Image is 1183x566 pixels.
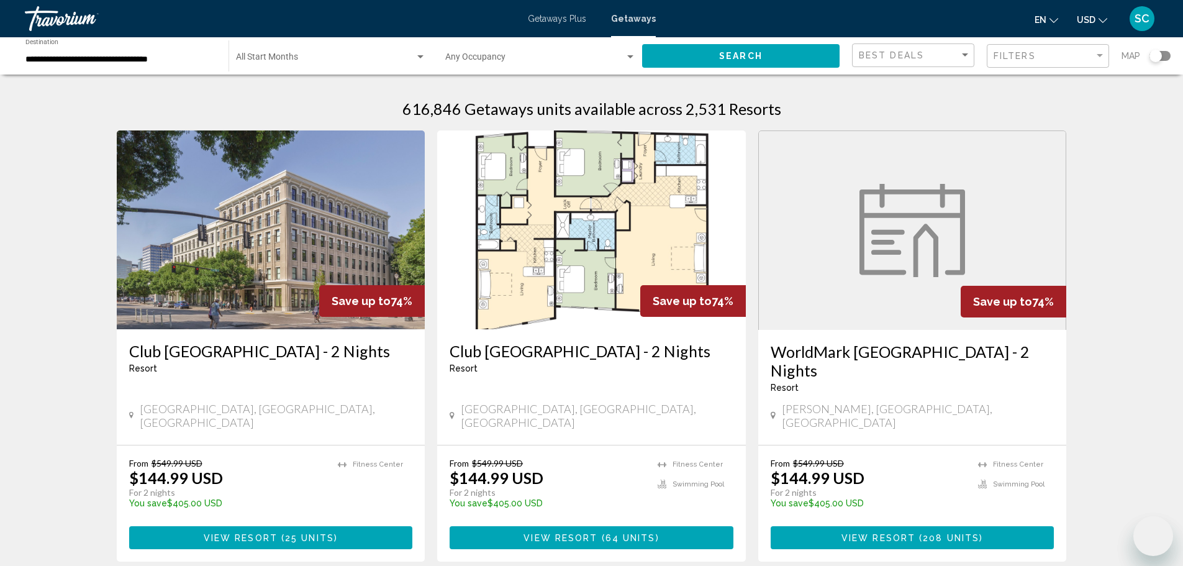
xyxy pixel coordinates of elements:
[1035,15,1046,25] span: en
[771,458,790,468] span: From
[129,526,413,549] button: View Resort(25 units)
[204,533,278,543] span: View Resort
[611,14,656,24] a: Getaways
[1135,12,1149,25] span: SC
[1077,11,1107,29] button: Change currency
[841,533,915,543] span: View Resort
[1077,15,1095,25] span: USD
[653,294,712,308] span: Save up to
[450,458,469,468] span: From
[528,14,586,24] a: Getaways Plus
[524,533,597,543] span: View Resort
[129,458,148,468] span: From
[353,460,403,468] span: Fitness Center
[450,363,478,373] span: Resort
[923,533,979,543] span: 208 units
[461,402,733,429] span: [GEOGRAPHIC_DATA], [GEOGRAPHIC_DATA], [GEOGRAPHIC_DATA]
[771,342,1054,380] a: WorldMark [GEOGRAPHIC_DATA] - 2 Nights
[771,498,966,508] p: $405.00 USD
[782,402,1054,429] span: [PERSON_NAME], [GEOGRAPHIC_DATA], [GEOGRAPHIC_DATA]
[129,498,167,508] span: You save
[152,458,202,468] span: $549.99 USD
[129,342,413,360] a: Club [GEOGRAPHIC_DATA] - 2 Nights
[1133,516,1173,556] iframe: Button to launch messaging window
[450,468,543,487] p: $144.99 USD
[640,285,746,317] div: 74%
[450,526,733,549] button: View Resort(64 units)
[402,99,781,118] h1: 616,846 Getaways units available across 2,531 Resorts
[993,460,1043,468] span: Fitness Center
[771,383,799,393] span: Resort
[332,294,391,308] span: Save up to
[793,458,844,468] span: $549.99 USD
[1122,47,1140,65] span: Map
[1035,11,1058,29] button: Change language
[771,468,864,487] p: $144.99 USD
[771,487,966,498] p: For 2 nights
[437,130,746,329] img: 3990F01X.jpg
[597,533,659,543] span: ( )
[973,295,1032,308] span: Save up to
[605,533,656,543] span: 64 units
[859,50,971,61] mat-select: Sort by
[129,468,223,487] p: $144.99 USD
[129,363,157,373] span: Resort
[285,533,334,543] span: 25 units
[673,480,724,488] span: Swimming Pool
[771,498,809,508] span: You save
[994,51,1036,61] span: Filters
[129,487,326,498] p: For 2 nights
[450,498,487,508] span: You save
[987,43,1109,69] button: Filter
[719,52,763,62] span: Search
[961,286,1066,317] div: 74%
[673,460,723,468] span: Fitness Center
[450,487,645,498] p: For 2 nights
[1126,6,1158,32] button: User Menu
[140,402,412,429] span: [GEOGRAPHIC_DATA], [GEOGRAPHIC_DATA], [GEOGRAPHIC_DATA]
[25,6,515,31] a: Travorium
[771,526,1054,549] button: View Resort(208 units)
[915,533,983,543] span: ( )
[278,533,338,543] span: ( )
[129,498,326,508] p: $405.00 USD
[993,480,1045,488] span: Swimming Pool
[859,184,965,277] img: week.svg
[472,458,523,468] span: $549.99 USD
[319,285,425,317] div: 74%
[450,498,645,508] p: $405.00 USD
[117,130,425,329] img: DN39E01X.jpg
[859,50,924,60] span: Best Deals
[450,342,733,360] a: Club [GEOGRAPHIC_DATA] - 2 Nights
[642,44,840,67] button: Search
